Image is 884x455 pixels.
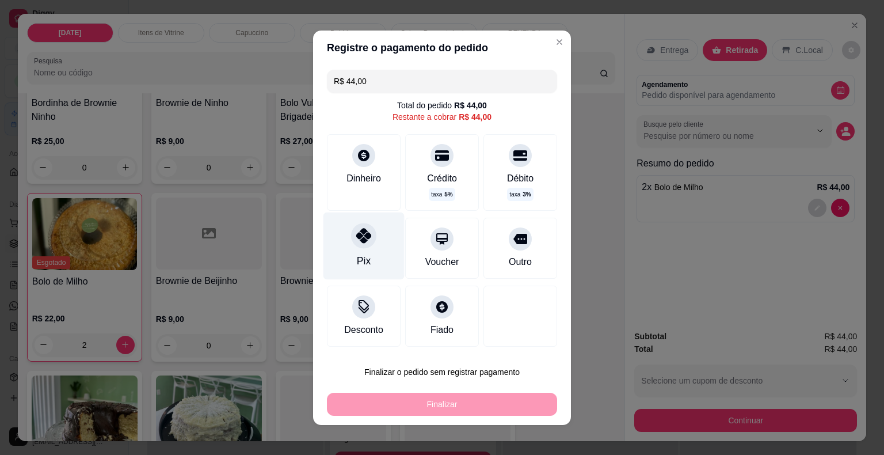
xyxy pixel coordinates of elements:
div: R$ 44,00 [454,100,487,111]
input: Ex.: hambúrguer de cordeiro [334,70,550,93]
div: Débito [507,172,534,185]
span: 5 % [444,190,452,199]
div: Pix [357,253,371,268]
button: Close [550,33,569,51]
button: Finalizar o pedido sem registrar pagamento [327,361,557,384]
div: R$ 44,00 [459,111,491,123]
div: Restante a cobrar [393,111,491,123]
header: Registre o pagamento do pedido [313,31,571,65]
p: taxa [431,190,452,199]
div: Desconto [344,323,383,337]
div: Dinheiro [346,172,381,185]
p: taxa [509,190,531,199]
div: Crédito [427,172,457,185]
div: Outro [509,255,532,269]
div: Total do pedido [397,100,487,111]
div: Voucher [425,255,459,269]
span: 3 % [523,190,531,199]
div: Fiado [430,323,454,337]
